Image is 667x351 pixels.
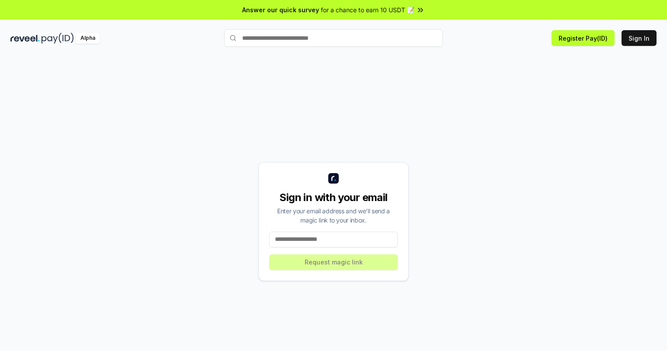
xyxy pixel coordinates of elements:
button: Register Pay(ID) [552,30,615,46]
div: Sign in with your email [269,191,398,205]
img: pay_id [42,33,74,44]
img: reveel_dark [10,33,40,44]
div: Enter your email address and we’ll send a magic link to your inbox. [269,206,398,225]
img: logo_small [328,173,339,184]
span: for a chance to earn 10 USDT 📝 [321,5,414,14]
div: Alpha [76,33,100,44]
button: Sign In [622,30,657,46]
span: Answer our quick survey [242,5,319,14]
